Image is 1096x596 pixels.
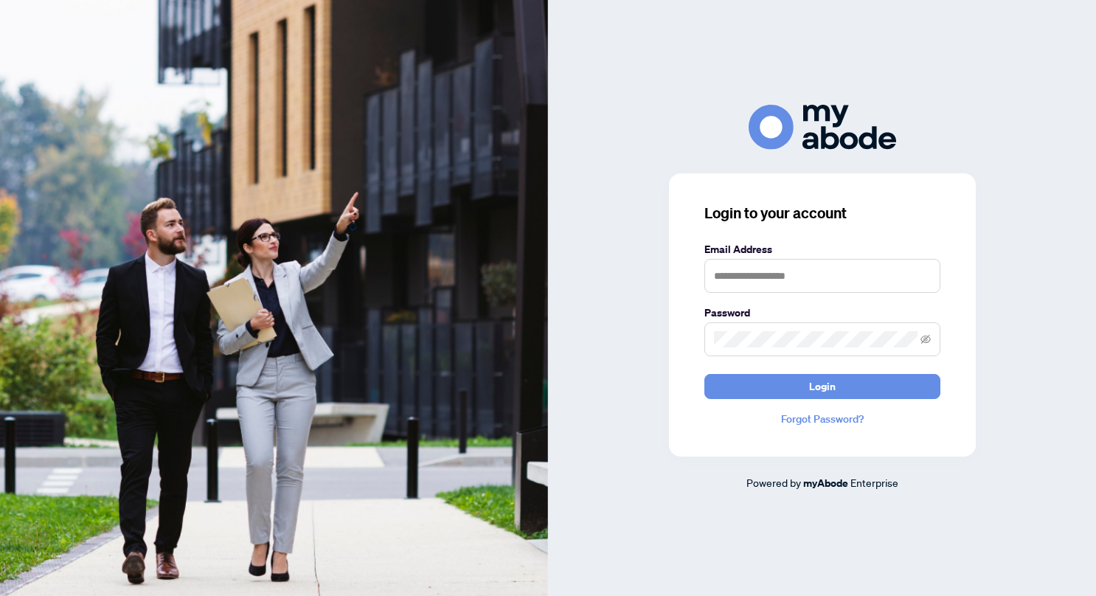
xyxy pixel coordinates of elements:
[809,375,836,398] span: Login
[746,476,801,489] span: Powered by
[704,411,940,427] a: Forgot Password?
[749,105,896,150] img: ma-logo
[704,241,940,257] label: Email Address
[850,476,898,489] span: Enterprise
[803,475,848,491] a: myAbode
[920,334,931,344] span: eye-invisible
[704,374,940,399] button: Login
[704,305,940,321] label: Password
[704,203,940,223] h3: Login to your account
